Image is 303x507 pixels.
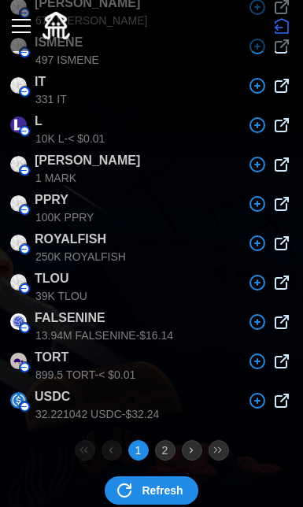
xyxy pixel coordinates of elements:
p: 1 MARK [35,170,76,186]
span: Refresh [142,477,183,504]
p: 32.221042 USDC [35,406,159,422]
img: USDC (on Base) [10,392,27,409]
button: 2 [155,440,176,461]
img: FALSENINE (on Base) [10,313,27,330]
img: L (on Base) [10,117,27,133]
p: PPRY [35,191,68,217]
p: 497 ISMENE [35,52,99,68]
p: TLOU [35,269,69,296]
p: L [35,112,42,139]
span: - < $0.01 [95,368,136,381]
img: TORT (on Base) [10,353,27,369]
button: Refresh [105,476,198,505]
img: TLOU (on Base) [10,274,27,291]
p: 250K ROYALFISH [35,249,126,265]
p: 39K TLOU [35,288,87,304]
p: USDC [35,387,70,414]
p: 13.94M FALSENINE [35,328,173,343]
img: MARK (on Base) [10,156,27,172]
button: Disconnect [268,13,295,39]
p: [PERSON_NAME] [35,151,140,178]
img: IT (on Base) [10,77,27,94]
img: Quidli [42,12,70,39]
span: - $16.14 [136,329,174,342]
p: TORT [35,348,68,375]
p: 899.5 TORT [35,367,135,383]
button: 1 [128,440,149,461]
p: 100K PPRY [35,209,94,225]
p: IT [35,72,46,99]
img: PPRY (on Base) [10,195,27,212]
p: ROYALFISH [35,230,106,257]
p: 331 IT [35,91,67,107]
p: FALSENINE [35,309,105,335]
span: - $32.24 [122,408,160,420]
img: ROYALFISH (on Base) [10,235,27,251]
p: 10K L [35,131,105,146]
span: - < $0.01 [65,132,105,145]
